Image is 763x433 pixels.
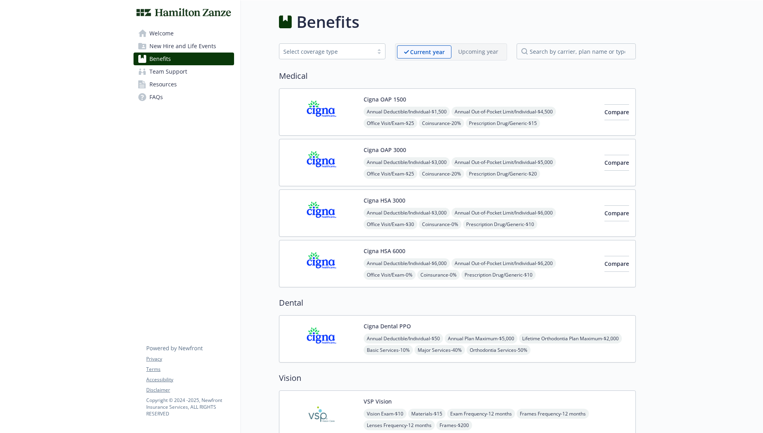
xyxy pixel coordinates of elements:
[279,70,636,82] h2: Medical
[466,118,540,128] span: Prescription Drug/Generic - $15
[134,91,234,103] a: FAQs
[134,65,234,78] a: Team Support
[149,53,171,65] span: Benefits
[364,258,450,268] span: Annual Deductible/Individual - $6,000
[286,247,357,281] img: CIGNA carrier logo
[364,208,450,218] span: Annual Deductible/Individual - $3,000
[149,27,174,40] span: Welcome
[410,48,445,56] p: Current year
[604,205,629,221] button: Compare
[466,169,540,179] span: Prescription Drug/Generic - $20
[364,420,435,430] span: Lenses Frequency - 12 months
[134,78,234,91] a: Resources
[467,345,531,355] span: Orthodontia Services - 50%
[604,155,629,171] button: Compare
[604,256,629,272] button: Compare
[419,118,464,128] span: Coinsurance - 20%
[286,196,357,230] img: CIGNA carrier logo
[517,43,636,59] input: search by carrier, plan name or type
[461,270,536,280] span: Prescription Drug/Generic - $10
[134,27,234,40] a: Welcome
[604,260,629,267] span: Compare
[364,345,413,355] span: Basic Services - 10%
[286,322,357,356] img: CIGNA carrier logo
[451,258,556,268] span: Annual Out-of-Pocket Limit/Individual - $6,200
[445,334,517,343] span: Annual Plan Maximum - $5,000
[149,65,187,78] span: Team Support
[286,397,357,431] img: Vision Service Plan carrier logo
[414,345,465,355] span: Major Services - 40%
[149,78,177,91] span: Resources
[134,40,234,53] a: New Hire and Life Events
[146,386,234,394] a: Disclaimer
[463,219,537,229] span: Prescription Drug/Generic - $10
[134,53,234,65] a: Benefits
[364,169,417,179] span: Office Visit/Exam - $25
[604,104,629,120] button: Compare
[519,334,622,343] span: Lifetime Orthodontia Plan Maximum - $2,000
[364,118,417,128] span: Office Visit/Exam - $25
[451,107,556,117] span: Annual Out-of-Pocket Limit/Individual - $4,500
[364,397,392,406] button: VSP Vision
[364,95,406,103] button: Cigna OAP 1500
[364,247,405,255] button: Cigna HSA 6000
[364,322,411,330] button: Cigna Dental PPO
[364,219,417,229] span: Office Visit/Exam - $30
[364,409,407,419] span: Vision Exam - $10
[364,334,443,343] span: Annual Deductible/Individual - $50
[604,159,629,166] span: Compare
[419,169,464,179] span: Coinsurance - 20%
[451,208,556,218] span: Annual Out-of-Pocket Limit/Individual - $6,000
[417,270,460,280] span: Coinsurance - 0%
[279,297,636,309] h2: Dental
[419,219,461,229] span: Coinsurance - 0%
[149,91,163,103] span: FAQs
[146,355,234,363] a: Privacy
[517,409,589,419] span: Frames Frequency - 12 months
[447,409,515,419] span: Exam Frequency - 12 months
[146,397,234,417] p: Copyright © 2024 - 2025 , Newfront Insurance Services, ALL RIGHTS RESERVED
[451,45,505,59] span: Upcoming year
[458,47,498,56] p: Upcoming year
[286,95,357,129] img: CIGNA carrier logo
[146,366,234,373] a: Terms
[451,157,556,167] span: Annual Out-of-Pocket Limit/Individual - $5,000
[364,107,450,117] span: Annual Deductible/Individual - $1,500
[604,209,629,217] span: Compare
[364,196,405,205] button: Cigna HSA 3000
[436,420,472,430] span: Frames - $200
[149,40,216,53] span: New Hire and Life Events
[283,47,369,56] div: Select coverage type
[279,372,636,384] h2: Vision
[364,146,406,154] button: Cigna OAP 3000
[146,376,234,383] a: Accessibility
[364,270,416,280] span: Office Visit/Exam - 0%
[286,146,357,179] img: CIGNA carrier logo
[408,409,445,419] span: Materials - $15
[364,157,450,167] span: Annual Deductible/Individual - $3,000
[296,10,359,34] h1: Benefits
[604,108,629,116] span: Compare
